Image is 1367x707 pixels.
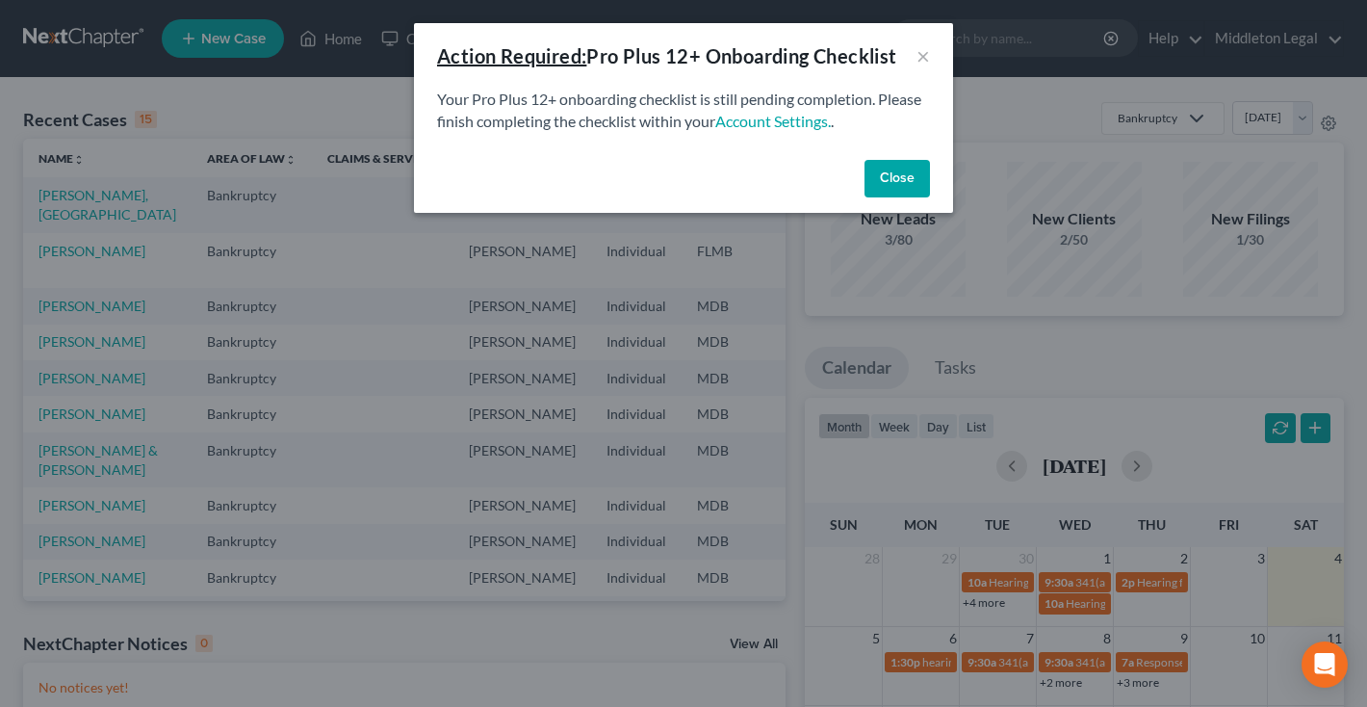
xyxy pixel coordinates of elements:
[715,112,831,130] a: Account Settings.
[864,160,930,198] button: Close
[916,44,930,67] button: ×
[437,89,930,133] p: Your Pro Plus 12+ onboarding checklist is still pending completion. Please finish completing the ...
[437,44,586,67] u: Action Required:
[1302,642,1348,688] div: Open Intercom Messenger
[437,42,897,69] div: Pro Plus 12+ Onboarding Checklist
